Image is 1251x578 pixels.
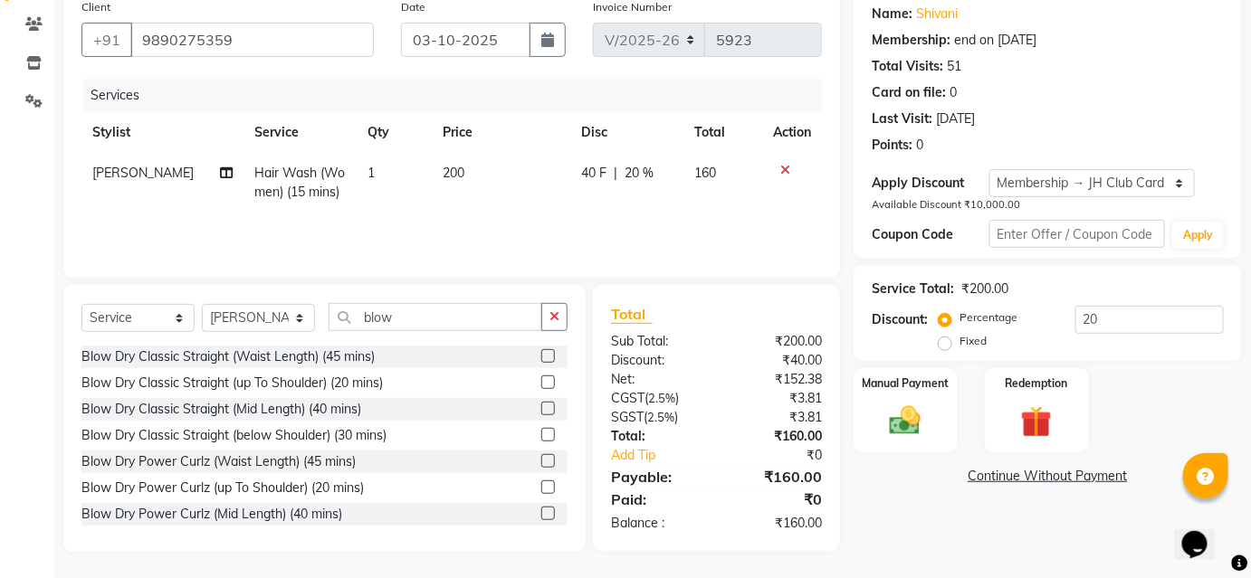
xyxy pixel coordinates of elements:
div: Sub Total: [597,332,717,351]
div: Blow Dry Classic Straight (Waist Length) (45 mins) [81,347,375,366]
span: 20 % [625,164,654,183]
div: Services [83,79,836,112]
th: Service [244,112,357,153]
span: 200 [443,165,464,181]
span: Total [611,305,653,324]
div: ₹40.00 [716,351,836,370]
div: ( ) [597,408,717,427]
img: _cash.svg [880,403,931,439]
label: Manual Payment [862,375,949,392]
div: Apply Discount [872,174,989,193]
div: ₹152.38 [716,370,836,389]
div: Available Discount ₹10,000.00 [872,197,1224,213]
div: Blow Dry Classic Straight (below Shoulder) (30 mins) [81,426,387,445]
div: ( ) [597,389,717,408]
span: 1 [368,165,375,181]
div: Discount: [872,310,928,329]
div: 51 [947,57,961,76]
div: 0 [916,136,923,155]
div: Name: [872,5,912,24]
div: Blow Dry Classic Straight (Mid Length) (40 mins) [81,400,361,419]
div: [DATE] [936,109,975,128]
div: Blow Dry Power Curlz (Waist Length) (45 mins) [81,452,356,471]
th: Total [684,112,762,153]
div: Coupon Code [872,225,989,244]
div: ₹0 [736,446,836,465]
div: Blow Dry Power Curlz (up To Shoulder) (20 mins) [81,479,364,497]
div: Blow Dry Classic Straight (up To Shoulder) (20 mins) [81,374,383,393]
div: ₹160.00 [716,514,836,533]
th: Action [762,112,822,153]
th: Stylist [81,112,244,153]
div: Net: [597,370,717,389]
div: Discount: [597,351,717,370]
th: Qty [357,112,432,153]
input: Enter Offer / Coupon Code [989,220,1166,248]
span: 40 F [581,164,606,183]
label: Percentage [960,309,1017,326]
div: ₹160.00 [716,427,836,446]
th: Disc [570,112,684,153]
div: Total: [597,427,717,446]
button: +91 [81,23,132,57]
div: ₹0 [716,488,836,510]
iframe: chat widget [1175,506,1233,560]
span: 2.5% [648,391,675,405]
th: Price [432,112,570,153]
input: Search or Scan [329,303,542,331]
a: Add Tip [597,446,736,465]
div: ₹160.00 [716,466,836,488]
span: Hair Wash (Women) (15 mins) [254,165,345,200]
div: Total Visits: [872,57,943,76]
div: ₹3.81 [716,389,836,408]
div: Blow Dry Power Curlz (Mid Length) (40 mins) [81,505,342,524]
input: Search by Name/Mobile/Email/Code [130,23,374,57]
span: SGST [611,409,644,425]
div: ₹200.00 [961,280,1008,298]
a: Continue Without Payment [857,467,1238,486]
span: CGST [611,390,645,406]
span: | [614,164,617,183]
div: Payable: [597,466,717,488]
button: Apply [1172,222,1224,249]
span: 160 [695,165,717,181]
div: Membership: [872,31,950,50]
div: Card on file: [872,83,946,102]
div: end on [DATE] [954,31,1036,50]
div: Points: [872,136,912,155]
label: Fixed [960,333,987,349]
span: [PERSON_NAME] [92,165,194,181]
a: Shivani [916,5,958,24]
span: 2.5% [647,410,674,424]
div: Balance : [597,514,717,533]
div: 0 [950,83,957,102]
label: Redemption [1006,375,1068,392]
div: ₹3.81 [716,408,836,427]
div: Service Total: [872,280,954,298]
div: Paid: [597,488,717,510]
img: _gift.svg [1011,403,1062,441]
div: Last Visit: [872,109,932,128]
div: ₹200.00 [716,332,836,351]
